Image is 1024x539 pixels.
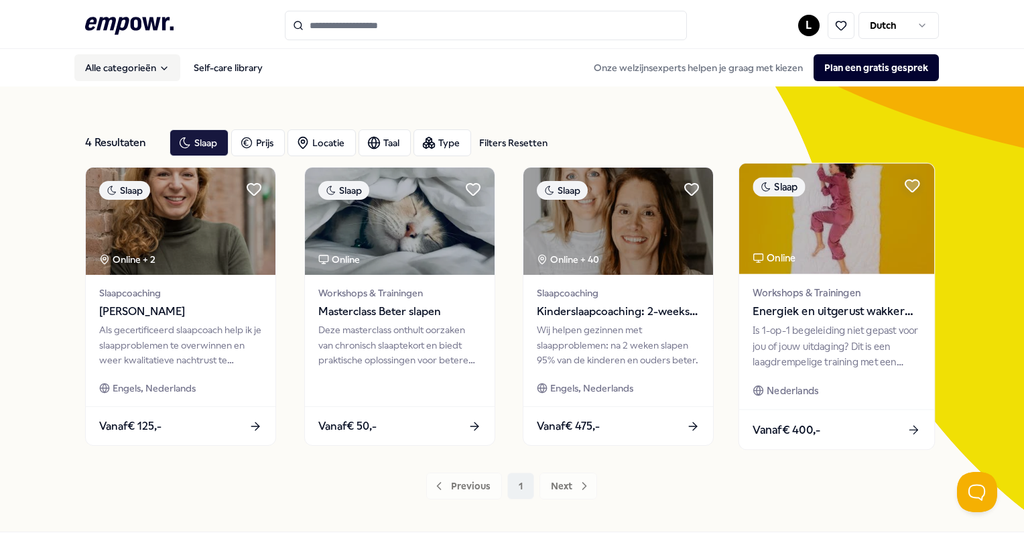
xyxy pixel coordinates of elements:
button: Locatie [287,129,356,156]
span: Nederlands [767,383,818,398]
span: Masterclass Beter slapen [318,303,481,320]
span: Vanaf € 125,- [99,418,162,435]
img: package image [86,168,275,275]
div: Online [318,252,360,267]
span: Workshops & Trainingen [318,286,481,300]
span: [PERSON_NAME] [99,303,262,320]
div: Slaap [99,181,150,200]
div: Online + 2 [99,252,155,267]
span: Slaapcoaching [99,286,262,300]
div: Online + 40 [537,252,599,267]
span: Engels, Nederlands [113,381,196,396]
button: Prijs [231,129,285,156]
a: package imageSlaapOnlineWorkshops & TrainingenEnergiek en uitgerust wakker wordenIs 1-op-1 begele... [739,163,936,451]
button: Alle categorieën [74,54,180,81]
div: Online [753,250,796,265]
span: Vanaf € 475,- [537,418,600,435]
img: package image [523,168,713,275]
span: Energiek en uitgerust wakker worden [753,303,921,320]
img: package image [305,168,495,275]
a: package imageSlaapOnline + 2Slaapcoaching[PERSON_NAME]Als gecertificeerd slaapcoach help ik je sl... [85,167,276,446]
nav: Main [74,54,273,81]
span: Workshops & Trainingen [753,285,921,300]
div: Onze welzijnsexperts helpen je graag met kiezen [583,54,939,81]
a: package imageSlaapOnline + 40SlaapcoachingKinderslaapcoaching: 2-weekse slaapcoach trajectenWij h... [523,167,714,446]
span: Vanaf € 400,- [753,421,821,438]
button: L [798,15,820,36]
button: Taal [359,129,411,156]
img: package image [739,164,934,274]
div: Filters Resetten [479,135,548,150]
input: Search for products, categories or subcategories [285,11,687,40]
div: 4 Resultaten [85,129,159,156]
span: Engels, Nederlands [550,381,633,396]
div: Is 1-op-1 begeleiding niet gepast voor jou of jouw uitdaging? Dit is een laagdrempelige training ... [753,323,921,369]
span: Slaapcoaching [537,286,700,300]
a: Self-care library [183,54,273,81]
div: Deze masterclass onthult oorzaken van chronisch slaaptekort en biedt praktische oplossingen voor ... [318,322,481,367]
div: Slaap [753,177,806,196]
button: Plan een gratis gesprek [814,54,939,81]
span: Kinderslaapcoaching: 2-weekse slaapcoach trajecten [537,303,700,320]
div: Wij helpen gezinnen met slaapproblemen: na 2 weken slapen 95% van de kinderen en ouders beter. [537,322,700,367]
span: Vanaf € 50,- [318,418,377,435]
button: Type [413,129,471,156]
a: package imageSlaapOnlineWorkshops & TrainingenMasterclass Beter slapenDeze masterclass onthult oo... [304,167,495,446]
div: Slaap [318,181,369,200]
div: Als gecertificeerd slaapcoach help ik je slaapproblemen te overwinnen en weer kwalitatieve nachtr... [99,322,262,367]
iframe: Help Scout Beacon - Open [957,472,997,512]
div: Slaap [537,181,588,200]
button: Slaap [170,129,229,156]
